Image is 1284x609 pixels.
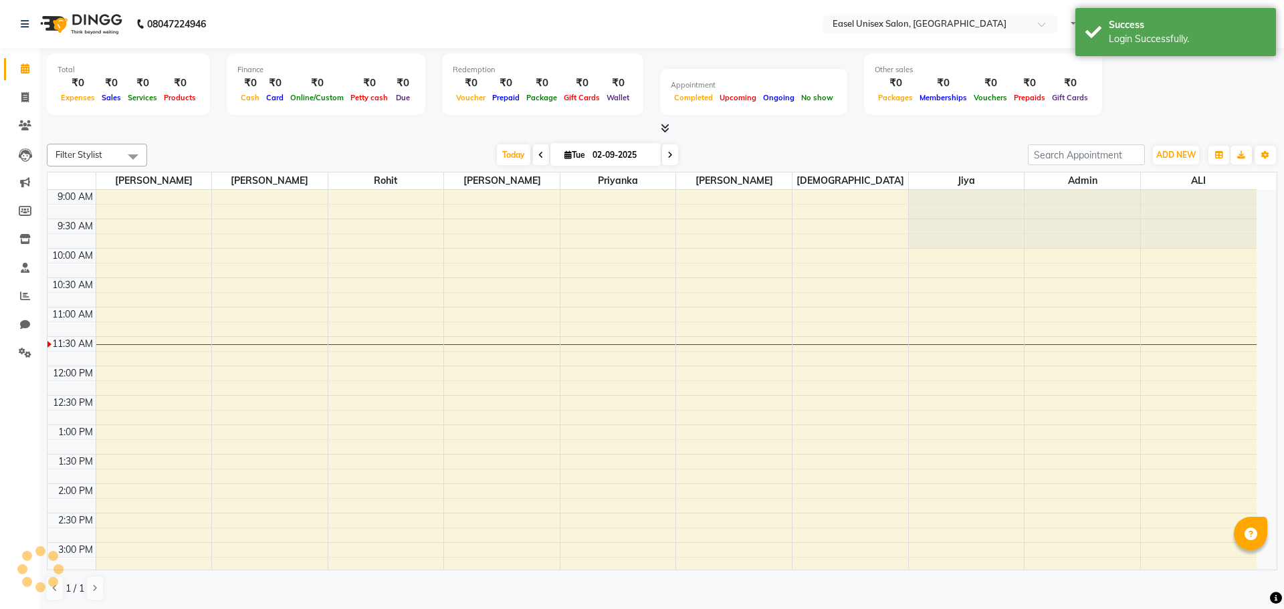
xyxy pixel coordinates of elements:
span: Sales [98,93,124,102]
span: Today [497,144,530,165]
input: Search Appointment [1028,144,1145,165]
span: [PERSON_NAME] [212,172,328,189]
div: 1:30 PM [56,455,96,469]
span: Packages [875,93,916,102]
span: Rohit [328,172,444,189]
span: Card [263,93,287,102]
div: 10:30 AM [49,278,96,292]
span: Upcoming [716,93,760,102]
span: Tue [561,150,588,160]
div: 2:30 PM [56,513,96,527]
div: 12:30 PM [50,396,96,410]
div: ₹0 [98,76,124,91]
span: [PERSON_NAME] [676,172,792,189]
span: ADD NEW [1156,150,1196,160]
span: [DEMOGRAPHIC_DATA] [792,172,908,189]
span: ALI [1141,172,1257,189]
span: Voucher [453,93,489,102]
input: 2025-09-02 [588,145,655,165]
img: logo [34,5,126,43]
span: [PERSON_NAME] [96,172,212,189]
div: Redemption [453,64,633,76]
div: ₹0 [237,76,263,91]
div: 12:00 PM [50,366,96,380]
span: Expenses [58,93,98,102]
div: ₹0 [347,76,391,91]
div: Success [1109,18,1266,32]
div: ₹0 [523,76,560,91]
div: Finance [237,64,415,76]
div: Appointment [671,80,837,91]
div: 11:30 AM [49,337,96,351]
div: ₹0 [453,76,489,91]
div: ₹0 [58,76,98,91]
div: ₹0 [970,76,1010,91]
span: Online/Custom [287,93,347,102]
div: 1:00 PM [56,425,96,439]
div: ₹0 [124,76,160,91]
span: Wallet [603,93,633,102]
span: Due [393,93,413,102]
span: Services [124,93,160,102]
span: jiya [909,172,1025,189]
div: Login Successfully. [1109,32,1266,46]
div: Total [58,64,199,76]
span: Gift Cards [1049,93,1091,102]
div: ₹0 [1049,76,1091,91]
div: Other sales [875,64,1091,76]
span: admin [1025,172,1140,189]
div: 9:30 AM [55,219,96,233]
span: Vouchers [970,93,1010,102]
b: 08047224946 [147,5,206,43]
div: ₹0 [560,76,603,91]
span: Petty cash [347,93,391,102]
div: ₹0 [160,76,199,91]
div: ₹0 [603,76,633,91]
span: Cash [237,93,263,102]
span: Gift Cards [560,93,603,102]
div: ₹0 [391,76,415,91]
div: 2:00 PM [56,484,96,498]
div: 11:00 AM [49,308,96,322]
span: Package [523,93,560,102]
div: 9:00 AM [55,190,96,204]
span: Memberships [916,93,970,102]
span: No show [798,93,837,102]
div: ₹0 [263,76,287,91]
span: [PERSON_NAME] [444,172,560,189]
span: Prepaid [489,93,523,102]
span: 1 / 1 [66,582,84,596]
span: Priyanka [560,172,676,189]
span: Products [160,93,199,102]
div: 10:00 AM [49,249,96,263]
span: Filter Stylist [56,149,102,160]
div: ₹0 [287,76,347,91]
span: Completed [671,93,716,102]
button: ADD NEW [1153,146,1199,164]
span: Prepaids [1010,93,1049,102]
div: ₹0 [489,76,523,91]
div: ₹0 [1010,76,1049,91]
div: 3:00 PM [56,543,96,557]
div: ₹0 [916,76,970,91]
span: Ongoing [760,93,798,102]
div: ₹0 [875,76,916,91]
